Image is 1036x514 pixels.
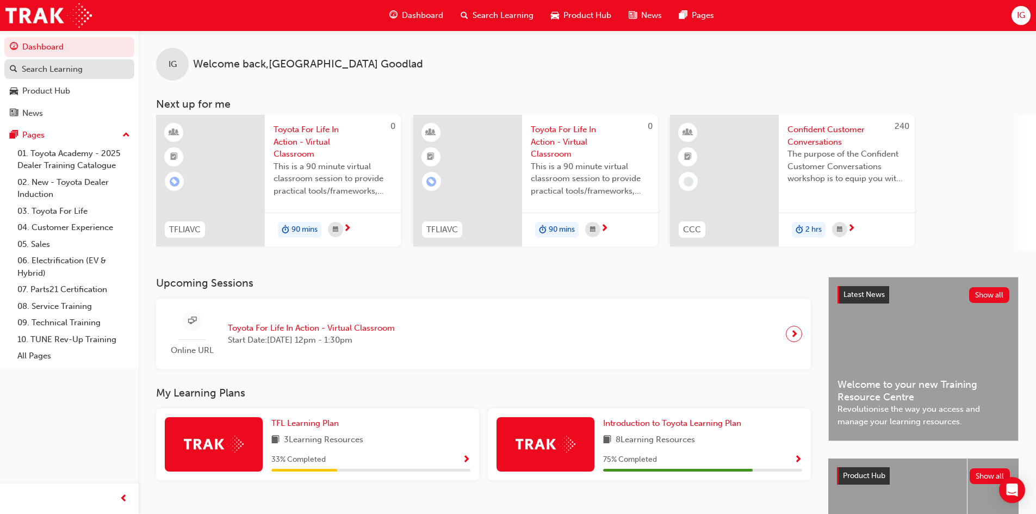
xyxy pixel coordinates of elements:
div: Open Intercom Messenger [999,477,1025,503]
a: news-iconNews [620,4,671,27]
span: Introduction to Toyota Learning Plan [603,418,741,428]
button: Pages [4,125,134,145]
a: Latest NewsShow allWelcome to your new Training Resource CentreRevolutionise the way you access a... [828,277,1019,441]
a: pages-iconPages [671,4,723,27]
a: search-iconSearch Learning [452,4,542,27]
span: Start Date: [DATE] 12pm - 1:30pm [228,334,395,346]
span: calendar-icon [590,223,595,237]
span: booktick-icon [427,150,435,164]
span: next-icon [790,326,798,342]
span: Dashboard [402,9,443,22]
span: Welcome to your new Training Resource Centre [838,379,1009,403]
div: Pages [22,129,45,141]
span: Toyota For Life In Action - Virtual Classroom [228,322,395,335]
span: This is a 90 minute virtual classroom session to provide practical tools/frameworks, behaviours a... [274,160,392,197]
span: sessionType_ONLINE_URL-icon [188,314,196,328]
a: Introduction to Toyota Learning Plan [603,417,746,430]
span: search-icon [10,65,17,75]
a: News [4,103,134,123]
span: prev-icon [120,492,128,506]
span: Show Progress [462,455,470,465]
span: Product Hub [843,471,885,480]
span: booktick-icon [170,150,178,164]
h3: Upcoming Sessions [156,277,811,289]
a: Dashboard [4,37,134,57]
span: pages-icon [679,9,687,22]
a: All Pages [13,348,134,364]
span: book-icon [271,434,280,447]
span: learningResourceType_INSTRUCTOR_LED-icon [684,126,692,140]
span: Toyota For Life In Action - Virtual Classroom [531,123,649,160]
span: Search Learning [473,9,533,22]
span: 8 Learning Resources [616,434,695,447]
span: News [641,9,662,22]
a: 240CCCConfident Customer ConversationsThe purpose of the Confident Customer Conversations worksho... [670,115,915,246]
span: Confident Customer Conversations [787,123,906,148]
span: Online URL [165,344,219,357]
button: Show Progress [794,453,802,467]
a: 0TFLIAVCToyota For Life In Action - Virtual ClassroomThis is a 90 minute virtual classroom sessio... [413,115,658,246]
div: News [22,107,43,120]
span: book-icon [603,434,611,447]
span: learningRecordVerb_NONE-icon [684,177,693,187]
span: car-icon [551,9,559,22]
span: 3 Learning Resources [284,434,363,447]
span: pages-icon [10,131,18,140]
a: 05. Sales [13,236,134,253]
a: Search Learning [4,59,134,79]
a: Online URLToyota For Life In Action - Virtual ClassroomStart Date:[DATE] 12pm - 1:30pm [165,307,802,361]
a: guage-iconDashboard [381,4,452,27]
span: 90 mins [549,224,575,236]
span: guage-icon [10,42,18,52]
button: IG [1012,6,1031,25]
a: car-iconProduct Hub [542,4,620,27]
a: 03. Toyota For Life [13,203,134,220]
div: Search Learning [22,63,83,76]
div: Product Hub [22,85,70,97]
a: Product Hub [4,81,134,101]
span: Product Hub [563,9,611,22]
span: TFLIAVC [426,224,458,236]
span: calendar-icon [333,223,338,237]
span: TFLIAVC [169,224,201,236]
button: DashboardSearch LearningProduct HubNews [4,35,134,125]
a: 01. Toyota Academy - 2025 Dealer Training Catalogue [13,145,134,174]
a: 08. Service Training [13,298,134,315]
a: TFL Learning Plan [271,417,343,430]
span: IG [169,58,177,71]
span: next-icon [847,224,855,234]
span: next-icon [600,224,609,234]
img: Trak [516,436,575,453]
span: booktick-icon [684,150,692,164]
a: 02. New - Toyota Dealer Induction [13,174,134,203]
button: Show all [969,287,1010,303]
span: duration-icon [539,223,547,237]
a: Product HubShow all [837,467,1010,485]
span: 33 % Completed [271,454,326,466]
span: 2 hrs [805,224,822,236]
span: news-icon [629,9,637,22]
span: calendar-icon [837,223,842,237]
button: Show Progress [462,453,470,467]
img: Trak [184,436,244,453]
a: Latest NewsShow all [838,286,1009,304]
span: Show Progress [794,455,802,465]
span: car-icon [10,86,18,96]
a: 06. Electrification (EV & Hybrid) [13,252,134,281]
span: CCC [683,224,701,236]
span: This is a 90 minute virtual classroom session to provide practical tools/frameworks, behaviours a... [531,160,649,197]
h3: Next up for me [139,98,1036,110]
span: IG [1017,9,1025,22]
span: news-icon [10,109,18,119]
a: 09. Technical Training [13,314,134,331]
span: The purpose of the Confident Customer Conversations workshop is to equip you with tools to commun... [787,148,906,185]
span: learningRecordVerb_ENROLL-icon [426,177,436,187]
span: learningResourceType_INSTRUCTOR_LED-icon [170,126,178,140]
span: Welcome back , [GEOGRAPHIC_DATA] Goodlad [193,58,423,71]
a: 04. Customer Experience [13,219,134,236]
span: Revolutionise the way you access and manage your learning resources. [838,403,1009,428]
img: Trak [5,3,92,28]
span: 75 % Completed [603,454,657,466]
